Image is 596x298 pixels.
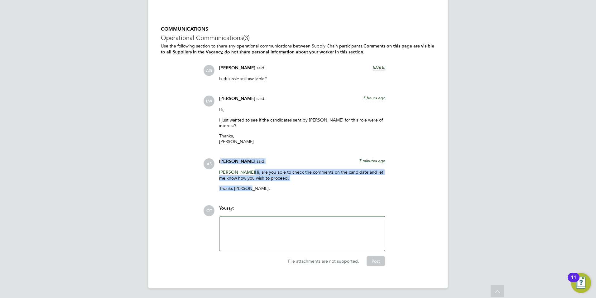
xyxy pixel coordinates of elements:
p: Hi, [219,107,385,112]
div: 11 [571,277,576,286]
span: OT [204,205,214,216]
p: Use the following section to share any operational communications between Supply Chain participants. [161,43,435,55]
span: [DATE] [373,65,385,70]
h3: Operational Communications [161,34,435,42]
p: Hi, are you able to check the comments on the candidate and let me know how you wish to proceed. [219,169,385,181]
span: (3) [243,34,250,42]
span: [PERSON_NAME] [219,96,255,101]
p: Thanks [PERSON_NAME]. [219,186,385,191]
span: said: [257,158,266,164]
span: You [219,206,227,211]
p: I just wanted to see if the candidates sent by [PERSON_NAME] for this role were of interest? [219,117,385,128]
p: Is this role still available? [219,76,385,82]
span: said: [257,96,266,101]
span: [PERSON_NAME] [219,65,255,71]
span: [PERSON_NAME] [219,169,255,175]
p: Thanks, [PERSON_NAME] [219,133,385,144]
span: [PERSON_NAME] [219,159,255,164]
h5: COMMUNICATIONS [161,26,435,32]
span: said: [257,65,266,71]
span: File attachments are not supported. [288,258,359,264]
span: AG [204,65,214,76]
button: Open Resource Center, 11 new notifications [571,273,591,293]
span: 7 minutes ago [359,158,385,163]
button: Post [367,256,385,266]
span: LW [204,96,214,107]
div: say: [219,205,385,216]
span: AS [204,158,214,169]
span: 5 hours ago [363,95,385,101]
